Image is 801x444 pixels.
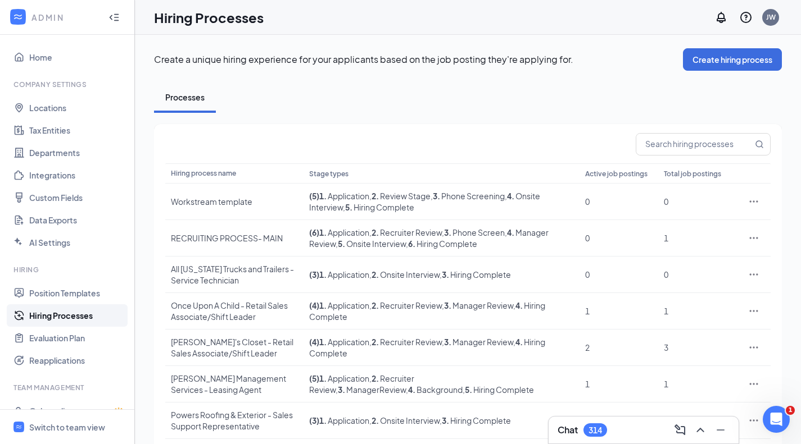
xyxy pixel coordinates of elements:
span: ( 4 ) [309,300,319,310]
div: [PERSON_NAME]'s Closet - Retail Sales Associate/Shift Leader [171,336,298,359]
svg: Ellipses [748,232,759,244]
span: 2 [585,342,590,353]
a: Tax Entities [29,119,125,141]
th: Total job postings [658,163,737,184]
p: Create a unique hiring experience for your applicants based on the job posting they're applying for. [154,53,683,66]
span: , Hiring Complete [406,239,477,249]
span: Application [319,373,369,383]
span: , Hiring Complete [463,385,534,395]
svg: Collapse [108,12,120,23]
span: Application [319,337,369,347]
div: 0 [664,269,731,280]
th: Active job postings [580,163,658,184]
b: 1 . [319,415,327,425]
span: , Onsite Interview [336,239,406,249]
span: Application [319,269,369,280]
div: JW [766,12,776,22]
span: ( 4 ) [309,337,319,347]
b: 3 . [444,337,451,347]
span: 0 [585,196,590,207]
svg: QuestionInfo [739,11,753,24]
th: Stage types [304,163,580,184]
b: 2 . [372,227,379,237]
b: 1 . [319,269,327,280]
div: 314 [589,425,602,435]
a: Hiring Processes [29,304,125,327]
div: 0 [664,196,731,207]
a: Position Templates [29,282,125,304]
a: Home [29,46,125,68]
b: 5 . [345,202,352,212]
span: Application [319,415,369,425]
b: 1 . [319,227,327,237]
svg: MagnifyingGlass [755,140,764,149]
div: Hiring [13,265,123,274]
b: 1 . [319,373,327,383]
span: , Background [406,385,463,395]
span: , Onsite Interview [369,415,440,425]
span: ( 3 ) [309,269,319,280]
input: Search hiring processes [636,134,753,155]
div: Company Settings [13,80,123,89]
a: OnboardingCrown [29,400,125,422]
span: , Manager Review [442,337,513,347]
span: 0 [585,269,590,280]
span: , Recruiter Review [369,300,442,310]
span: 1 [585,379,590,389]
b: 1 . [319,300,327,310]
div: 1 [664,305,731,317]
svg: Ellipses [748,342,759,353]
span: , Recruiter Review [369,337,442,347]
span: 0 [585,415,590,425]
span: ( 5 ) [309,191,319,201]
span: , ManagerReview [336,385,406,395]
svg: Ellipses [748,378,759,390]
button: ChevronUp [691,421,709,439]
a: Data Exports [29,209,125,231]
a: Custom Fields [29,186,125,209]
b: 1 . [319,337,327,347]
h1: Hiring Processes [154,8,264,27]
iframe: Intercom live chat [763,406,790,433]
a: Departments [29,141,125,164]
span: , Onsite Interview [369,269,440,280]
span: , Phone Screen [442,227,505,237]
span: , Hiring Complete [343,202,414,212]
b: 4 . [507,227,514,237]
span: Application [319,191,369,201]
b: 4 . [515,337,523,347]
svg: ChevronUp [694,423,707,437]
div: ADMIN [31,12,98,23]
b: 6 . [408,239,415,249]
span: ( 5 ) [309,373,319,383]
svg: Ellipses [748,196,759,207]
div: 3 [664,342,731,353]
b: 2 . [372,337,379,347]
div: 1 [664,232,731,244]
span: 0 [585,233,590,243]
b: 3 . [442,269,449,280]
a: Evaluation Plan [29,327,125,349]
b: 1 . [319,191,327,201]
h3: Chat [558,424,578,436]
div: All [US_STATE] Trucks and Trailers - Service Technician [171,263,298,286]
span: , Manager Review [442,300,513,310]
svg: WorkstreamLogo [15,423,22,431]
span: 1 [585,306,590,316]
b: 5 . [338,239,345,249]
a: Locations [29,97,125,119]
div: [PERSON_NAME] Management Services - Leasing Agent [171,373,298,395]
span: , Review Stage [369,191,431,201]
b: 3 . [442,415,449,425]
a: Reapplications [29,349,125,372]
b: 2 . [372,269,379,280]
a: AI Settings [29,231,125,254]
span: 1 [786,406,795,415]
span: ( 6 ) [309,227,319,237]
svg: Minimize [714,423,727,437]
div: Powers Roofing & Exterior - Sales Support Representative [171,409,298,432]
b: 4 . [408,385,415,395]
span: Hiring process name [171,169,236,177]
b: 5 . [465,385,472,395]
span: , Phone Screening [431,191,505,201]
